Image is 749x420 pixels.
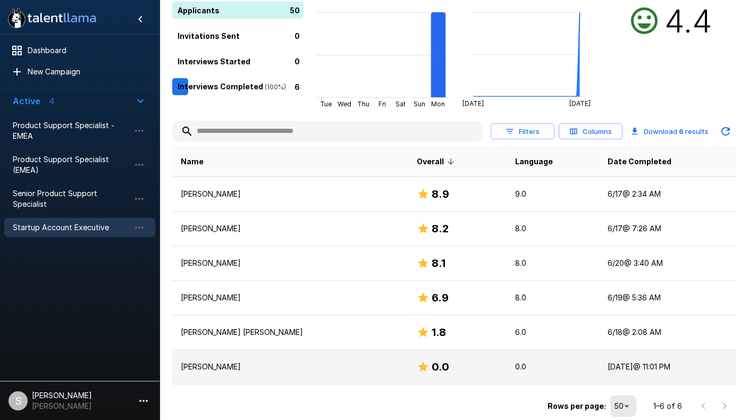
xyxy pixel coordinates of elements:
p: 0 [294,55,300,66]
span: Language [515,155,553,168]
p: 6 [294,81,300,92]
td: 6/18 @ 2:08 AM [599,315,736,350]
tspan: Thu [357,100,369,108]
h2: 4.4 [664,2,712,40]
b: 6 [679,127,684,136]
tspan: [DATE] [462,99,484,107]
tspan: Mon [432,100,445,108]
p: 8.0 [515,292,591,303]
tspan: [DATE] [569,99,590,107]
span: Name [181,155,204,168]
p: 0.0 [515,362,591,372]
h6: 8.1 [432,255,445,272]
p: [PERSON_NAME] [181,223,400,234]
tspan: Sun [414,100,425,108]
tspan: Tue [320,100,332,108]
p: 9.0 [515,189,591,199]
p: 1–6 of 6 [653,401,682,411]
span: Date Completed [608,155,671,168]
p: Rows per page: [548,401,606,411]
td: 6/19 @ 5:36 AM [599,281,736,315]
h6: 0.0 [432,358,449,375]
p: [PERSON_NAME] [181,258,400,268]
button: Download 6 results [627,121,713,142]
p: 50 [290,4,300,15]
h6: 6.9 [432,289,449,306]
button: Filters [491,123,554,140]
tspan: Fri [378,100,386,108]
h6: 8.2 [432,220,449,237]
p: [PERSON_NAME] [181,189,400,199]
h6: 1.8 [432,324,446,341]
button: Updated Today - 9:37 AM [715,121,736,142]
p: [PERSON_NAME] [181,292,400,303]
p: 8.0 [515,223,591,234]
td: 6/20 @ 3:40 AM [599,246,736,281]
h6: 8.9 [432,186,449,203]
div: 50 [610,396,636,417]
p: [PERSON_NAME] [181,362,400,372]
tspan: Wed [338,100,351,108]
p: 0 [294,30,300,41]
button: Columns [559,123,622,140]
td: [DATE] @ 11:01 PM [599,350,736,384]
p: 8.0 [515,258,591,268]
p: 6.0 [515,327,591,338]
td: 6/17 @ 2:34 AM [599,177,736,212]
tspan: Sat [396,100,406,108]
p: [PERSON_NAME] [PERSON_NAME] [181,327,400,338]
td: 6/17 @ 7:26 AM [599,212,736,246]
span: Overall [417,155,458,168]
